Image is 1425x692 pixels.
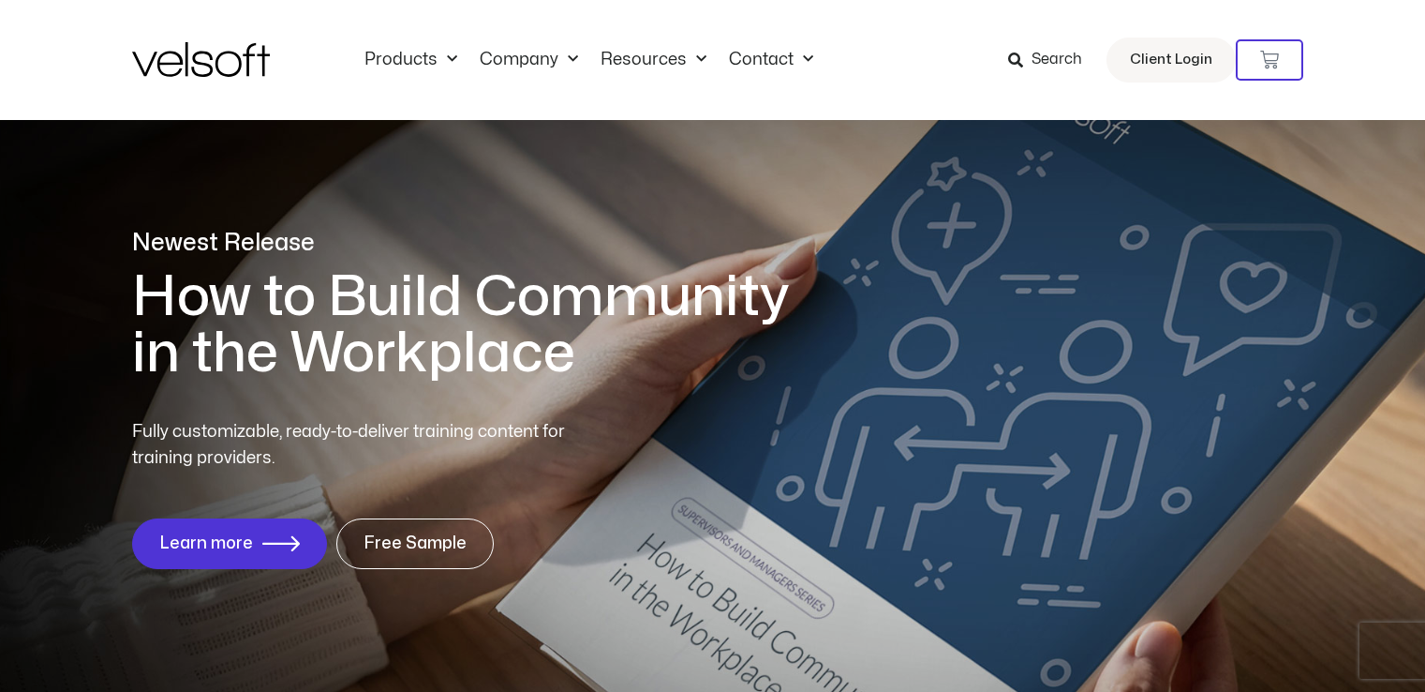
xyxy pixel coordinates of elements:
span: Search [1032,48,1082,72]
span: Learn more [159,534,253,553]
span: Free Sample [364,534,467,553]
a: Learn more [132,519,327,569]
a: Free Sample [336,519,494,569]
a: Search [1008,44,1095,76]
a: ProductsMenu Toggle [353,50,468,70]
nav: Menu [353,50,824,70]
a: ContactMenu Toggle [718,50,824,70]
a: ResourcesMenu Toggle [589,50,718,70]
h1: How to Build Community in the Workplace [132,269,816,382]
a: Client Login [1106,38,1236,83]
a: CompanyMenu Toggle [468,50,589,70]
img: Velsoft Training Materials [132,42,270,77]
span: Client Login [1130,48,1212,72]
p: Fully customizable, ready-to-deliver training content for training providers. [132,419,599,472]
p: Newest Release [132,227,816,260]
